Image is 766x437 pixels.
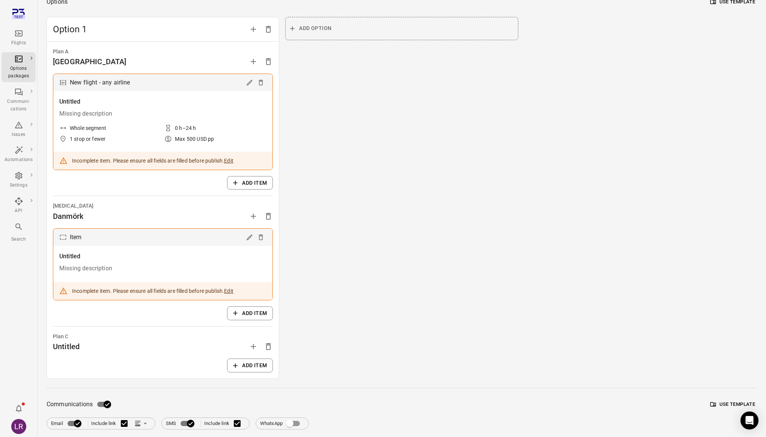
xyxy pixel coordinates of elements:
div: Untitled [59,97,266,106]
div: Untitled [53,341,80,353]
button: Add plan [246,54,261,69]
button: Edit [224,157,233,164]
div: Issues [5,131,33,139]
button: Edit [244,77,255,88]
button: Add option [285,17,518,40]
button: Link position in email [132,418,151,429]
div: New flight - any airline [70,77,130,88]
span: Delete option [261,25,276,32]
div: [MEDICAL_DATA] [53,202,273,210]
span: Delete plan [261,212,276,219]
a: Flights [2,27,36,49]
a: Options packages [2,52,36,82]
button: Add plan [246,339,261,354]
div: 0 h–24 h [175,124,196,132]
button: Laufey Rut [8,416,29,437]
span: Option 1 [53,23,246,35]
div: Item [70,232,82,243]
a: Automations [2,143,36,166]
span: Add plan [246,58,261,65]
div: Communi-cations [5,98,33,113]
button: Notifications [11,401,26,416]
span: Delete plan [261,343,276,350]
a: API [2,194,36,217]
button: Add option [246,22,261,37]
button: Add item [227,359,273,372]
div: [GEOGRAPHIC_DATA] [53,56,126,68]
button: Add item [227,176,273,190]
div: LR [11,419,26,434]
div: Flights [5,39,33,47]
div: Incomplete item. Please ensure all fields are filled before publish. [72,157,233,164]
div: Incomplete item. Please ensure all fields are filled before publish. [72,287,233,295]
div: Open Intercom Messenger [740,411,758,429]
label: Email [51,416,85,431]
button: Delete [255,232,266,243]
div: 1 stop or fewer [70,135,105,143]
label: SMS [166,416,198,431]
button: Delete [255,77,266,88]
div: Danmörk [53,210,83,222]
button: Edit [224,287,233,295]
div: Automations [5,156,33,164]
button: Add item [227,306,273,320]
button: Edit [244,232,255,243]
div: Plan A [53,48,273,56]
div: Missing description [59,264,266,273]
div: Untitled [59,252,266,261]
a: Communi-cations [2,85,36,115]
span: Add option [246,25,261,32]
span: Add plan [246,343,261,350]
div: Search [5,236,33,243]
a: Issues [2,118,36,141]
label: Include link [91,416,132,431]
div: Whole segment [70,124,106,132]
div: Plan C [53,333,273,341]
div: Max 500 USD pp [175,135,214,143]
label: WhatsApp [260,416,304,431]
div: Settings [5,182,33,189]
label: Include link [204,416,245,431]
button: Delete plan [261,339,276,354]
button: Search [2,220,36,245]
span: Communications [47,399,93,410]
a: Settings [2,169,36,191]
div: API [5,207,33,215]
span: Add plan [246,212,261,219]
span: Add option [299,24,331,33]
button: Delete option [261,22,276,37]
button: Delete plan [261,209,276,224]
button: Add plan [246,209,261,224]
button: Delete plan [261,54,276,69]
div: Missing description [59,109,266,118]
div: Options packages [5,65,33,80]
button: Use template [709,399,757,410]
span: Delete plan [261,58,276,65]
